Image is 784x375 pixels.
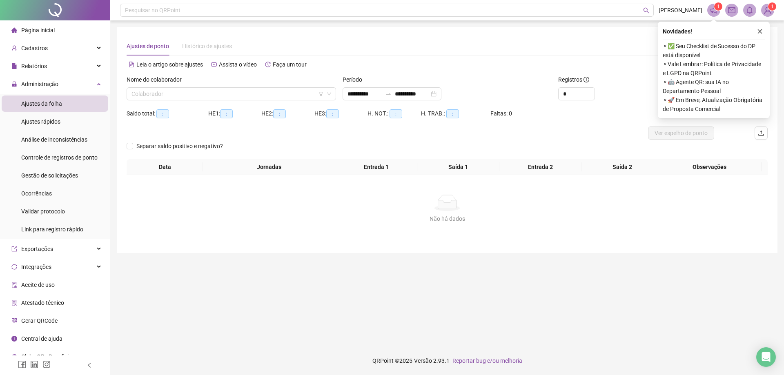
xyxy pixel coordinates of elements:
[452,357,522,364] span: Reportar bug e/ou melhoria
[756,347,776,367] div: Open Intercom Messenger
[558,75,589,84] span: Registros
[327,91,332,96] span: down
[11,81,17,87] span: lock
[584,77,589,82] span: info-circle
[21,172,78,179] span: Gestão de solicitações
[208,109,261,118] div: HE 1:
[136,214,758,223] div: Não há dados
[414,357,432,364] span: Versão
[203,159,335,175] th: Jornadas
[18,360,26,368] span: facebook
[21,45,48,51] span: Cadastros
[11,318,17,324] span: qrcode
[581,159,664,175] th: Saída 2
[11,45,17,51] span: user-add
[21,353,75,360] span: Clube QR - Beneficios
[314,109,367,118] div: HE 3:
[182,42,232,51] div: Histórico de ajustes
[30,360,38,368] span: linkedin
[758,130,764,136] span: upload
[265,62,271,67] span: history
[318,91,323,96] span: filter
[21,317,58,324] span: Gerar QRCode
[21,246,53,252] span: Exportações
[659,6,702,15] span: [PERSON_NAME]
[87,362,92,368] span: left
[499,159,581,175] th: Entrada 2
[417,159,499,175] th: Saída 1
[710,7,717,14] span: notification
[768,2,776,11] sup: Atualize o seu contato no menu Meus Dados
[11,246,17,252] span: export
[42,360,51,368] span: instagram
[21,154,98,161] span: Controle de registros de ponto
[714,2,722,11] sup: 1
[273,61,307,68] span: Faça um tour
[129,62,134,67] span: file-text
[421,109,490,118] div: H. TRAB.:
[220,109,233,118] span: --:--
[136,61,203,68] span: Leia o artigo sobre ajustes
[211,62,217,67] span: youtube
[21,27,55,33] span: Página inicial
[367,109,421,118] div: H. NOT.:
[21,208,65,215] span: Validar protocolo
[757,29,763,34] span: close
[21,282,55,288] span: Aceite de uso
[133,142,226,151] span: Separar saldo positivo e negativo?
[21,100,62,107] span: Ajustes da folha
[11,300,17,306] span: solution
[21,226,83,233] span: Link para registro rápido
[762,4,774,16] img: 81909
[219,61,257,68] span: Assista o vídeo
[110,346,784,375] footer: QRPoint © 2025 - 2.93.1 -
[127,159,203,175] th: Data
[663,95,765,113] span: ⚬ 🚀 Em Breve, Atualização Obrigatória de Proposta Comercial
[21,136,87,143] span: Análise de inconsistências
[717,4,720,9] span: 1
[663,42,765,60] span: ⚬ ✅ Seu Checklist de Sucesso do DP está disponível
[11,282,17,288] span: audit
[343,75,367,84] label: Período
[657,159,762,175] th: Observações
[663,27,692,36] span: Novidades !
[661,162,758,171] span: Observações
[21,81,58,87] span: Administração
[385,91,392,97] span: swap-right
[21,190,52,197] span: Ocorrências
[127,75,187,84] label: Nome do colaborador
[390,109,402,118] span: --:--
[11,27,17,33] span: home
[21,264,51,270] span: Integrações
[21,300,64,306] span: Atestado técnico
[127,42,169,51] div: Ajustes de ponto
[156,109,169,118] span: --:--
[11,354,17,359] span: gift
[21,118,60,125] span: Ajustes rápidos
[11,63,17,69] span: file
[663,78,765,95] span: ⚬ 🤖 Agente QR: sua IA no Departamento Pessoal
[490,110,512,117] span: Faltas: 0
[273,109,286,118] span: --:--
[663,60,765,78] span: ⚬ Vale Lembrar: Política de Privacidade e LGPD na QRPoint
[385,91,392,97] span: to
[21,335,62,342] span: Central de ajuda
[21,63,47,69] span: Relatórios
[648,126,714,140] button: Ver espelho de ponto
[643,7,649,13] span: search
[11,336,17,342] span: info-circle
[446,109,459,118] span: --:--
[746,7,753,14] span: bell
[771,4,774,9] span: 1
[11,264,17,270] span: sync
[326,109,339,118] span: --:--
[261,109,314,118] div: HE 2:
[728,7,735,14] span: mail
[335,159,417,175] th: Entrada 1
[127,109,208,118] div: Saldo total:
